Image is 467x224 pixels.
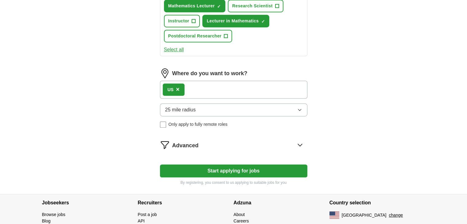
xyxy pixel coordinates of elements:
img: filter [160,140,170,150]
span: Postdoctoral Researcher [168,33,222,39]
p: By registering, you consent to us applying to suitable jobs for you [160,180,307,185]
a: Post a job [138,212,157,217]
span: Only apply to fully remote roles [169,121,228,128]
button: Lecturer in Mathematics✓ [202,15,269,27]
img: location.png [160,68,170,78]
span: × [176,86,180,93]
img: US flag [329,211,339,219]
a: API [138,218,145,223]
input: Only apply to fully remote roles [160,122,166,128]
a: Careers [234,218,249,223]
h4: Country selection [329,194,425,211]
button: × [176,85,180,94]
a: Blog [42,218,51,223]
label: Where do you want to work? [172,69,247,78]
a: About [234,212,245,217]
span: Research Scientist [232,3,273,9]
span: Mathematics Lecturer [168,3,215,9]
span: Lecturer in Mathematics [207,18,259,24]
button: change [389,212,403,218]
div: US [168,87,173,93]
button: Select all [164,46,184,53]
span: ✓ [261,19,265,24]
button: Start applying for jobs [160,164,307,177]
span: Advanced [172,141,199,150]
span: ✓ [217,4,221,9]
span: Instructor [168,18,189,24]
button: Postdoctoral Researcher [164,30,232,42]
button: Instructor [164,15,200,27]
a: Browse jobs [42,212,65,217]
span: 25 mile radius [165,106,196,114]
button: 25 mile radius [160,103,307,116]
span: [GEOGRAPHIC_DATA] [342,212,387,218]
